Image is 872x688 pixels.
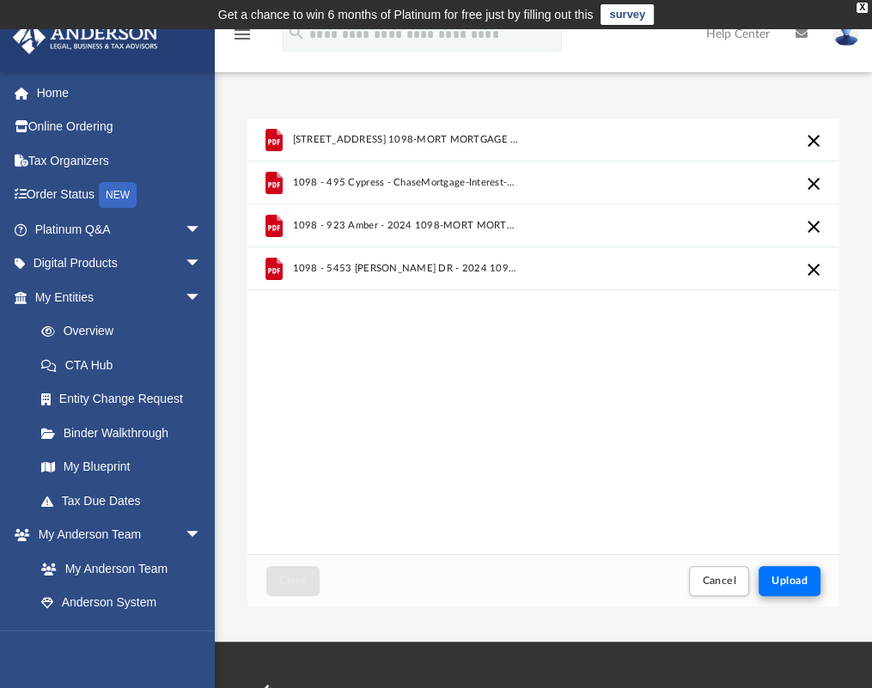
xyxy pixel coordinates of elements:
[185,212,219,247] span: arrow_drop_down
[833,21,859,46] img: User Pic
[185,280,219,315] span: arrow_drop_down
[24,348,228,382] a: CTA Hub
[293,134,519,145] span: [STREET_ADDRESS] 1098-MORT MORTGAGE 6938 WellsFargo.pdf
[24,450,219,484] a: My Blueprint
[287,23,306,42] i: search
[232,24,253,45] i: menu
[24,314,228,349] a: Overview
[804,216,825,237] button: Cancel this upload
[12,110,228,144] a: Online Ordering
[759,566,820,596] button: Upload
[247,119,839,607] div: Upload
[185,247,219,282] span: arrow_drop_down
[12,280,228,314] a: My Entitiesarrow_drop_down
[24,586,219,620] a: Anderson System
[12,518,219,552] a: My Anderson Teamarrow_drop_down
[12,212,228,247] a: Platinum Q&Aarrow_drop_down
[12,143,228,178] a: Tax Organizers
[804,174,825,194] button: Cancel this upload
[293,177,519,188] span: 1098 - 495 Cypress - ChaseMortgage-Interest-Statement-1098.pdf
[232,33,253,45] a: menu
[12,247,228,281] a: Digital Productsarrow_drop_down
[12,178,228,213] a: Order StatusNEW
[804,131,825,151] button: Cancel this upload
[99,182,137,208] div: NEW
[24,382,228,417] a: Entity Change Request
[601,4,654,25] a: survey
[857,3,868,13] div: close
[185,518,219,553] span: arrow_drop_down
[279,575,307,586] span: Close
[247,119,838,555] div: grid
[12,76,228,110] a: Home
[804,259,825,280] button: Cancel this upload
[8,21,163,54] img: Anderson Advisors Platinum Portal
[689,566,749,596] button: Cancel
[293,263,519,274] span: 1098 - 5453 [PERSON_NAME] DR - 2024 1098-MORT MORTGAGE 7616 WellsFargo.pdf
[702,575,736,586] span: Cancel
[771,575,808,586] span: Upload
[24,416,228,450] a: Binder Walkthrough
[293,220,519,231] span: 1098 - 923 Amber - 2024 1098-MORT MORTGAGE 4763 WellsFargo.pdf
[24,619,219,654] a: Client Referrals
[24,484,228,518] a: Tax Due Dates
[24,551,210,586] a: My Anderson Team
[218,4,594,25] div: Get a chance to win 6 months of Platinum for free just by filling out this
[266,566,320,596] button: Close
